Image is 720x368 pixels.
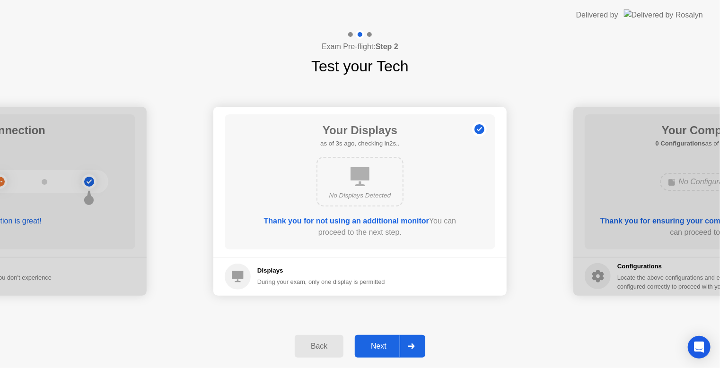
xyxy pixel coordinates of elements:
h1: Your Displays [320,122,399,139]
h5: as of 3s ago, checking in2s.. [320,139,399,148]
img: Delivered by Rosalyn [624,9,703,20]
button: Next [355,335,425,358]
div: Open Intercom Messenger [688,336,711,359]
b: Step 2 [376,43,398,51]
button: Back [295,335,343,358]
h5: Displays [257,266,385,275]
div: Back [298,342,341,351]
div: No Displays Detected [325,191,395,200]
div: Delivered by [576,9,618,21]
b: Thank you for not using an additional monitor [264,217,429,225]
div: You can proceed to the next step. [252,215,468,238]
div: Next [358,342,400,351]
h4: Exam Pre-flight: [322,41,398,52]
div: During your exam, only one display is permitted [257,277,385,286]
h1: Test your Tech [311,55,409,77]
